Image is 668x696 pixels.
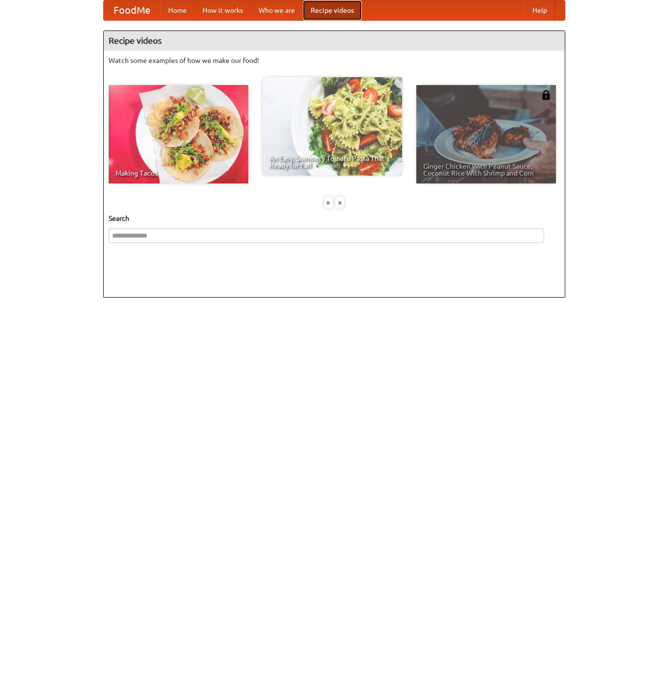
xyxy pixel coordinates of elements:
a: How it works [195,0,251,20]
img: 483408.png [541,90,551,100]
h5: Search [109,213,560,223]
div: » [335,196,344,209]
a: Who we are [251,0,303,20]
p: Watch some examples of how we make our food! [109,56,560,65]
div: « [324,196,333,209]
span: An Easy, Summery Tomato Pasta That's Ready for Fall [269,155,395,169]
a: FoodMe [104,0,160,20]
a: An Easy, Summery Tomato Pasta That's Ready for Fall [262,77,402,176]
span: Making Tacos [116,170,241,177]
h4: Recipe videos [104,31,565,51]
a: Home [160,0,195,20]
a: Help [524,0,555,20]
a: Making Tacos [109,85,248,183]
a: Recipe videos [303,0,362,20]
